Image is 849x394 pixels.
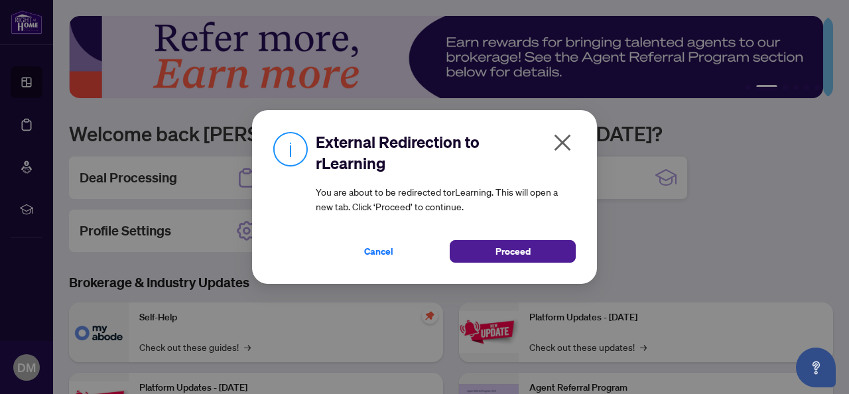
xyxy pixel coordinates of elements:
[273,131,308,166] img: Info Icon
[796,348,836,387] button: Open asap
[364,241,393,262] span: Cancel
[552,132,573,153] span: close
[450,240,576,263] button: Proceed
[316,131,576,263] div: You are about to be redirected to rLearning . This will open a new tab. Click ‘Proceed’ to continue.
[316,240,442,263] button: Cancel
[495,241,531,262] span: Proceed
[316,131,576,174] h2: External Redirection to rLearning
